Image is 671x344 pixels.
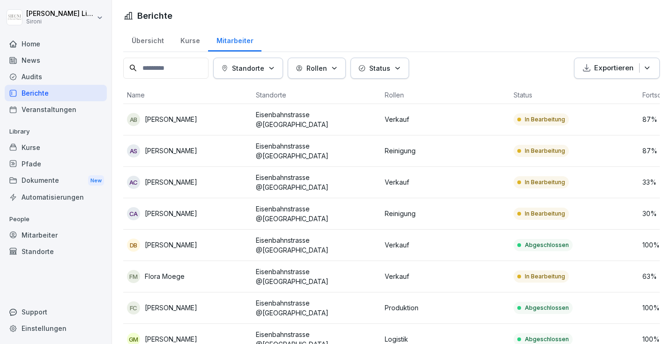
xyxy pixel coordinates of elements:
[208,28,261,52] a: Mitarbeiter
[145,334,197,344] p: [PERSON_NAME]
[127,207,140,220] div: CA
[5,320,107,337] a: Einstellungen
[385,240,506,250] p: Verkauf
[381,86,510,104] th: Rollen
[127,144,140,157] div: AS
[5,227,107,243] a: Mitarbeiter
[5,68,107,85] a: Audits
[525,241,569,249] p: Abgeschlossen
[525,147,565,155] p: In Bearbeitung
[123,86,252,104] th: Name
[256,141,377,161] p: Eisenbahnstrasse @[GEOGRAPHIC_DATA]
[123,28,172,52] a: Übersicht
[642,240,671,250] p: 100 %
[145,146,197,156] p: [PERSON_NAME]
[256,172,377,192] p: Eisenbahnstrasse @[GEOGRAPHIC_DATA]
[256,267,377,286] p: Eisenbahnstrasse @[GEOGRAPHIC_DATA]
[574,58,660,79] button: Exportieren
[385,146,506,156] p: Reinigung
[385,177,506,187] p: Verkauf
[127,113,140,126] div: AB
[145,177,197,187] p: [PERSON_NAME]
[525,115,565,124] p: In Bearbeitung
[306,63,327,73] p: Rollen
[172,28,208,52] a: Kurse
[642,114,671,124] p: 87 %
[127,239,140,252] div: DB
[256,204,377,224] p: Eisenbahnstrasse @[GEOGRAPHIC_DATA]
[288,58,346,79] button: Rollen
[525,178,565,187] p: In Bearbeitung
[5,124,107,139] p: Library
[145,303,197,313] p: [PERSON_NAME]
[256,235,377,255] p: Eisenbahnstrasse @[GEOGRAPHIC_DATA]
[642,209,671,218] p: 30 %
[252,86,381,104] th: Standorte
[642,334,671,344] p: 100 %
[256,110,377,129] p: Eisenbahnstrasse @[GEOGRAPHIC_DATA]
[213,58,283,79] button: Standorte
[5,212,107,227] p: People
[385,303,506,313] p: Produktion
[26,10,95,18] p: [PERSON_NAME] Lilja
[642,146,671,156] p: 87 %
[26,18,95,25] p: Sironi
[5,85,107,101] a: Berichte
[5,36,107,52] a: Home
[385,114,506,124] p: Verkauf
[350,58,409,79] button: Status
[127,176,140,189] div: AC
[510,86,639,104] th: Status
[5,304,107,320] div: Support
[5,172,107,189] a: DokumenteNew
[5,101,107,118] a: Veranstaltungen
[145,114,197,124] p: [PERSON_NAME]
[127,270,140,283] div: FM
[5,243,107,260] a: Standorte
[642,303,671,313] p: 100 %
[256,298,377,318] p: Eisenbahnstrasse @[GEOGRAPHIC_DATA]
[594,63,634,74] p: Exportieren
[88,175,104,186] div: New
[525,272,565,281] p: In Bearbeitung
[5,189,107,205] a: Automatisierungen
[642,177,671,187] p: 33 %
[5,156,107,172] a: Pfade
[5,52,107,68] a: News
[145,209,197,218] p: [PERSON_NAME]
[232,63,264,73] p: Standorte
[642,271,671,281] p: 63 %
[385,271,506,281] p: Verkauf
[127,301,140,314] div: FC
[525,304,569,312] p: Abgeschlossen
[525,209,565,218] p: In Bearbeitung
[137,9,172,22] h1: Berichte
[385,334,506,344] p: Logistik
[145,240,197,250] p: [PERSON_NAME]
[369,63,390,73] p: Status
[385,209,506,218] p: Reinigung
[5,139,107,156] a: Kurse
[145,271,185,281] p: Flora Moege
[525,335,569,344] p: Abgeschlossen
[5,172,107,189] div: Dokumente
